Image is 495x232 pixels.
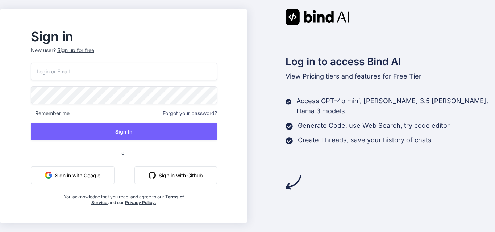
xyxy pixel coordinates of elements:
[92,144,155,161] span: or
[298,135,432,145] p: Create Threads, save your history of chats
[286,174,301,190] img: arrow
[286,9,349,25] img: Bind AI logo
[296,96,495,116] p: Access GPT-4o mini, [PERSON_NAME] 3.5 [PERSON_NAME], Llama 3 models
[62,190,186,206] div: You acknowledge that you read, and agree to our and our
[286,54,495,69] h2: Log in to access Bind AI
[31,166,115,184] button: Sign in with Google
[286,72,324,80] span: View Pricing
[31,63,217,80] input: Login or Email
[286,71,495,81] p: tiers and features for Free Tier
[45,172,52,179] img: google
[91,194,184,205] a: Terms of Service
[125,200,156,205] a: Privacy Policy.
[31,47,217,63] p: New user?
[298,121,450,131] p: Generate Code, use Web Search, try code editor
[31,31,217,42] h2: Sign in
[134,166,217,184] button: Sign in with Github
[57,47,94,54] div: Sign up for free
[163,110,217,117] span: Forgot your password?
[149,172,156,179] img: github
[31,110,70,117] span: Remember me
[31,123,217,140] button: Sign In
